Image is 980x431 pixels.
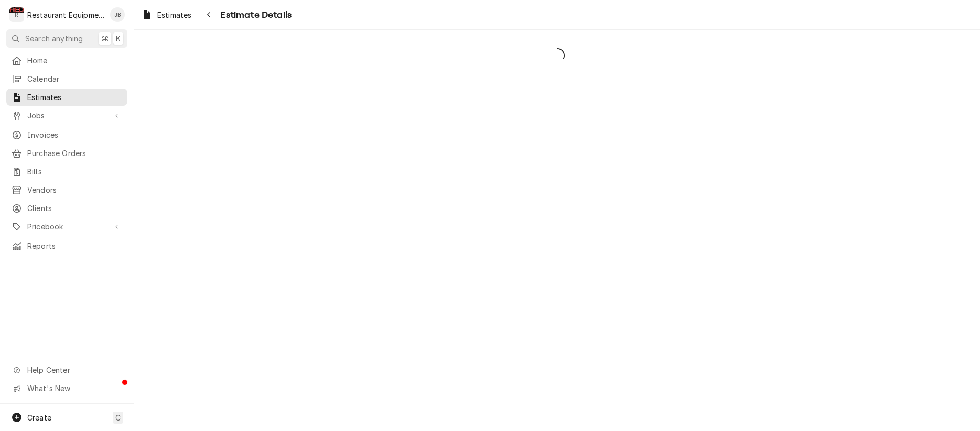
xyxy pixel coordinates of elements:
[157,9,191,20] span: Estimates
[27,110,106,121] span: Jobs
[25,33,83,44] span: Search anything
[6,70,127,87] a: Calendar
[137,6,196,24] a: Estimates
[6,126,127,143] a: Invoices
[6,107,127,124] a: Go to Jobs
[110,7,125,22] div: JB
[6,181,127,198] a: Vendors
[27,55,122,66] span: Home
[200,6,217,23] button: Navigate back
[27,9,104,20] div: Restaurant Equipment Diagnostics
[6,361,127,379] a: Go to Help Center
[6,218,127,235] a: Go to Pricebook
[6,52,127,69] a: Home
[134,45,980,67] span: Loading...
[27,166,122,177] span: Bills
[6,200,127,217] a: Clients
[27,364,121,375] span: Help Center
[27,92,122,103] span: Estimates
[6,89,127,106] a: Estimates
[115,412,121,423] span: C
[27,221,106,232] span: Pricebook
[6,237,127,255] a: Reports
[6,29,127,48] button: Search anything⌘K
[110,7,125,22] div: Jaired Brunty's Avatar
[6,163,127,180] a: Bills
[27,383,121,394] span: What's New
[27,129,122,140] span: Invoices
[6,145,127,162] a: Purchase Orders
[27,148,122,159] span: Purchase Orders
[27,73,122,84] span: Calendar
[217,8,292,22] span: Estimate Details
[27,413,51,422] span: Create
[9,7,24,22] div: R
[27,240,122,251] span: Reports
[27,184,122,195] span: Vendors
[9,7,24,22] div: Restaurant Equipment Diagnostics's Avatar
[6,380,127,397] a: Go to What's New
[101,33,109,44] span: ⌘
[27,203,122,214] span: Clients
[116,33,121,44] span: K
